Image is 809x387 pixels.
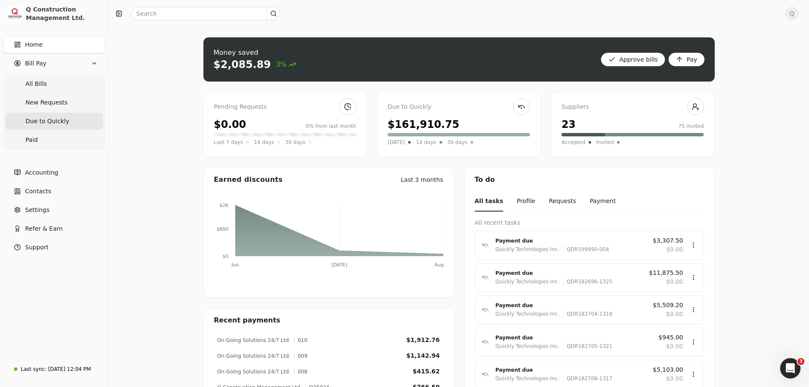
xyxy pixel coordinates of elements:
[254,138,274,147] span: 14 days
[3,36,105,53] a: Home
[496,301,646,310] div: Payment due
[204,308,454,332] div: Recent payments
[223,254,228,259] tspan: $0
[3,183,105,200] a: Contacts
[496,237,646,245] div: Payment due
[25,168,58,177] span: Accounting
[496,277,560,286] div: Quickly Technologies Inc.
[5,75,103,92] a: All Bills
[25,98,68,107] span: New Requests
[25,224,63,233] span: Refer & Earn
[219,203,228,208] tspan: $2K
[388,102,530,112] div: Due to Quickly
[3,201,105,218] a: Settings
[649,268,683,277] span: $11,875.50
[416,138,436,147] span: 14 days
[214,138,243,147] span: Last 7 days
[217,368,290,376] div: On Going Solutions 24/7 Ltd.
[496,245,560,254] div: Quickly Technologies Inc.
[7,6,23,21] img: 3171ca1f-602b-4dfe-91f0-0ace091e1481.jpeg
[406,336,440,345] div: $1,912.76
[653,365,683,374] span: $5,103.00
[285,138,305,147] span: 30 days
[678,122,704,130] div: 75 invited
[434,262,443,268] tspan: Aug
[413,367,440,376] div: $415.62
[659,333,683,342] span: $945.00
[276,59,296,70] span: 3%
[561,117,575,132] div: 23
[496,374,560,383] div: Quickly Technologies Inc.
[666,342,683,351] span: $0.00
[294,368,307,376] div: 008
[25,40,42,49] span: Home
[388,138,405,147] span: [DATE]
[294,352,307,360] div: 009
[214,117,246,132] div: $0.00
[785,7,799,20] button: Q
[496,310,560,318] div: Quickly Technologies Inc.
[475,218,704,227] div: All recent tasks
[496,366,646,374] div: Payment due
[3,362,105,377] a: Last sync:[DATE] 12:04 PM
[214,175,283,185] div: Earned discounts
[447,138,467,147] span: 30 days
[26,5,101,22] div: Q Construction Management Ltd.
[306,122,356,130] div: 0% from last month
[217,226,228,232] tspan: $800
[601,53,665,66] button: Approve bills
[3,164,105,181] a: Accounting
[496,342,560,350] div: Quickly Technologies Inc.
[5,131,103,148] a: Paid
[561,138,585,147] span: Accepted
[25,206,49,215] span: Settings
[25,117,69,126] span: Due to Quickly
[214,58,271,71] div: $2,085.89
[666,374,683,383] span: $0.00
[517,192,536,212] button: Profile
[798,358,804,365] span: 3
[668,53,705,66] button: Pay
[549,192,576,212] button: Requests
[653,301,683,310] span: $5,509.20
[666,277,683,286] span: $0.00
[475,192,503,212] button: All tasks
[496,269,643,277] div: Payment due
[331,262,347,268] tspan: [DATE]
[5,113,103,130] a: Due to Quickly
[653,236,683,245] span: $3,307.50
[563,310,612,318] div: QDR182704-1318
[231,262,239,268] tspan: Jun
[465,168,714,192] div: To do
[666,245,683,254] span: $0.00
[217,336,290,344] div: On Going Solutions 24/7 Ltd.
[401,175,443,184] div: Last 3 months
[780,358,801,379] iframe: Intercom live chat
[214,102,356,112] div: Pending Requests
[294,336,307,344] div: 010
[131,7,280,20] input: Search
[3,239,105,256] button: Support
[563,245,609,254] div: QDR199990-004
[214,48,296,58] div: Money saved
[217,352,290,360] div: On Going Solutions 24/7 Ltd.
[25,243,48,252] span: Support
[21,365,46,373] div: Last sync:
[496,333,652,342] div: Payment due
[25,136,38,144] span: Paid
[25,187,51,196] span: Contacts
[563,374,612,383] div: QDR182706-1317
[406,351,440,360] div: $1,142.94
[563,277,612,286] div: QDR182696-1325
[561,102,704,112] div: Suppliers
[3,220,105,237] button: Refer & Earn
[596,138,614,147] span: Invited
[25,59,46,68] span: Bill Pay
[563,342,612,350] div: QDR182705-1321
[48,365,90,373] div: [DATE] 12:04 PM
[3,55,105,72] button: Bill Pay
[25,79,47,88] span: All Bills
[590,192,616,212] button: Payment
